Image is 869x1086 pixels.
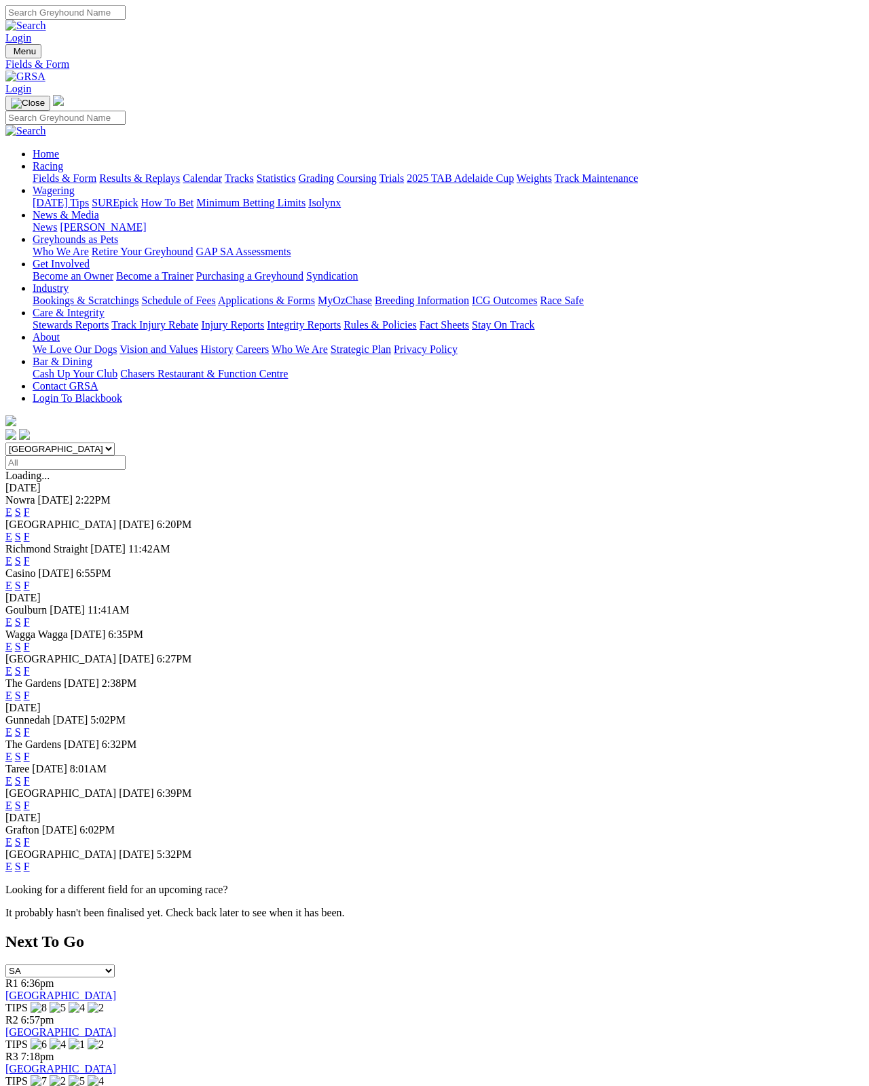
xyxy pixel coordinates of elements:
[33,160,63,172] a: Racing
[299,172,334,184] a: Grading
[5,990,116,1001] a: [GEOGRAPHIC_DATA]
[267,319,341,331] a: Integrity Reports
[306,270,358,282] a: Syndication
[119,343,198,355] a: Vision and Values
[38,494,73,506] span: [DATE]
[141,295,215,306] a: Schedule of Fees
[119,519,154,530] span: [DATE]
[24,690,30,701] a: F
[394,343,458,355] a: Privacy Policy
[331,343,391,355] a: Strategic Plan
[5,787,116,799] span: [GEOGRAPHIC_DATA]
[33,185,75,196] a: Wagering
[5,567,35,579] span: Casino
[379,172,404,184] a: Trials
[5,665,12,677] a: E
[50,1038,66,1051] img: 4
[5,690,12,701] a: E
[119,787,154,799] span: [DATE]
[5,555,12,567] a: E
[33,307,105,318] a: Care & Integrity
[15,861,21,872] a: S
[111,319,198,331] a: Track Injury Rebate
[5,977,18,989] span: R1
[24,751,30,762] a: F
[236,343,269,355] a: Careers
[33,246,89,257] a: Who We Are
[99,172,180,184] a: Results & Replays
[5,604,47,616] span: Goulburn
[5,71,45,83] img: GRSA
[157,653,192,664] span: 6:27PM
[24,861,30,872] a: F
[5,20,46,32] img: Search
[33,172,96,184] a: Fields & Form
[5,415,16,426] img: logo-grsa-white.png
[15,775,21,787] a: S
[24,800,30,811] a: F
[64,738,99,750] span: [DATE]
[21,977,54,989] span: 6:36pm
[5,531,12,542] a: E
[272,343,328,355] a: Who We Are
[90,543,126,555] span: [DATE]
[33,319,864,331] div: Care & Integrity
[5,751,12,762] a: E
[76,567,111,579] span: 6:55PM
[33,319,109,331] a: Stewards Reports
[128,543,170,555] span: 11:42AM
[15,690,21,701] a: S
[15,751,21,762] a: S
[33,209,99,221] a: News & Media
[15,616,21,628] a: S
[33,295,864,307] div: Industry
[33,270,113,282] a: Become an Owner
[24,555,30,567] a: F
[344,319,417,331] a: Rules & Policies
[157,848,192,860] span: 5:32PM
[33,246,864,258] div: Greyhounds as Pets
[5,580,12,591] a: E
[5,519,116,530] span: [GEOGRAPHIC_DATA]
[50,1002,66,1014] img: 5
[5,5,126,20] input: Search
[33,172,864,185] div: Racing
[183,172,222,184] a: Calendar
[420,319,469,331] a: Fact Sheets
[88,604,130,616] span: 11:41AM
[88,1038,104,1051] img: 2
[5,738,61,750] span: The Gardens
[15,641,21,652] a: S
[15,726,21,738] a: S
[472,319,534,331] a: Stay On Track
[5,1051,18,1062] span: R3
[5,455,126,470] input: Select date
[5,1002,28,1013] span: TIPS
[31,1002,47,1014] img: 8
[15,580,21,591] a: S
[318,295,372,306] a: MyOzChase
[33,197,89,208] a: [DATE] Tips
[119,653,154,664] span: [DATE]
[33,343,117,355] a: We Love Our Dogs
[200,343,233,355] a: History
[5,482,864,494] div: [DATE]
[5,641,12,652] a: E
[5,812,864,824] div: [DATE]
[5,677,61,689] span: The Gardens
[69,1038,85,1051] img: 1
[540,295,583,306] a: Race Safe
[53,95,64,106] img: logo-grsa-white.png
[79,824,115,836] span: 6:02PM
[5,96,50,111] button: Toggle navigation
[407,172,514,184] a: 2025 TAB Adelaide Cup
[33,295,138,306] a: Bookings & Scratchings
[24,775,30,787] a: F
[24,616,30,628] a: F
[119,848,154,860] span: [DATE]
[15,665,21,677] a: S
[92,246,193,257] a: Retire Your Greyhound
[5,726,12,738] a: E
[75,494,111,506] span: 2:22PM
[53,714,88,726] span: [DATE]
